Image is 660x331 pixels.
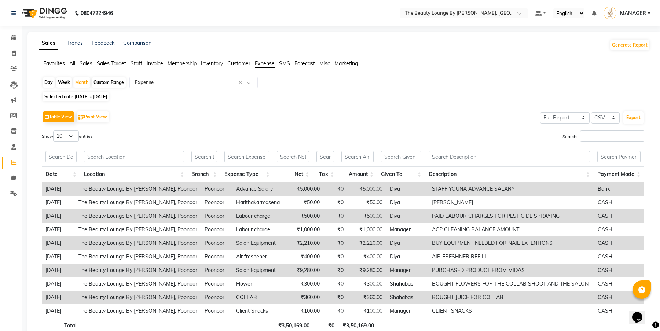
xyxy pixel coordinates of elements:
[81,3,113,23] b: 08047224946
[285,277,323,291] td: ₹300.00
[386,291,428,304] td: Shahabas
[623,111,643,124] button: Export
[347,209,386,223] td: ₹500.00
[594,182,644,196] td: Bank
[201,250,232,264] td: Poonoor
[201,236,232,250] td: Poonoor
[42,223,75,236] td: [DATE]
[285,250,323,264] td: ₹400.00
[201,264,232,277] td: Poonoor
[43,92,109,101] span: Selected date:
[232,182,284,196] td: Advance Salary
[341,151,374,162] input: Search Amount
[74,94,107,99] span: [DATE] - [DATE]
[338,166,377,182] th: Amount: activate to sort column ascending
[610,40,649,50] button: Generate Report
[594,196,644,209] td: CASH
[386,264,428,277] td: Manager
[75,264,201,277] td: The Beauty Lounge By [PERSON_NAME], Poonoor
[429,151,590,162] input: Search Description
[201,223,232,236] td: Poonoor
[73,77,90,88] div: Month
[201,277,232,291] td: Poonoor
[323,182,347,196] td: ₹0
[594,166,644,182] th: Payment Mode: activate to sort column ascending
[428,304,594,318] td: CLIENT SNACKS
[604,7,616,19] img: MANAGER
[285,182,323,196] td: ₹5,000.00
[428,196,594,209] td: [PERSON_NAME]
[75,209,201,223] td: The Beauty Lounge By [PERSON_NAME], Poonoor
[347,304,386,318] td: ₹100.00
[42,304,75,318] td: [DATE]
[347,277,386,291] td: ₹300.00
[347,264,386,277] td: ₹9,280.00
[42,236,75,250] td: [DATE]
[279,60,290,67] span: SMS
[273,166,313,182] th: Net: activate to sort column ascending
[42,291,75,304] td: [DATE]
[377,166,425,182] th: Given To: activate to sort column ascending
[42,182,75,196] td: [DATE]
[97,60,126,67] span: Sales Target
[294,60,315,67] span: Forecast
[285,264,323,277] td: ₹9,280.00
[75,196,201,209] td: The Beauty Lounge By [PERSON_NAME], Poonoor
[201,209,232,223] td: Poonoor
[428,264,594,277] td: PURCHASED PRODUCT FROM MIDAS
[42,130,93,142] label: Show entries
[84,151,184,162] input: Search Location
[80,166,188,182] th: Location: activate to sort column ascending
[92,77,126,88] div: Custom Range
[67,40,83,46] a: Trends
[78,115,84,120] img: pivot.png
[285,196,323,209] td: ₹50.00
[201,60,223,67] span: Inventory
[221,166,274,182] th: Expense Type: activate to sort column ascending
[334,60,358,67] span: Marketing
[347,236,386,250] td: ₹2,210.00
[347,291,386,304] td: ₹360.00
[232,291,284,304] td: COLLAB
[428,223,594,236] td: ACP CLEANING BALANCE AMOUNT
[232,304,284,318] td: Client Snacks
[323,236,347,250] td: ₹0
[629,302,653,324] iframe: chat widget
[323,304,347,318] td: ₹0
[201,304,232,318] td: Poonoor
[381,151,421,162] input: Search Given To
[56,77,72,88] div: Week
[428,209,594,223] td: PAID LABOUR CHARGES FOR PESTICIDE SPRAYING
[428,182,594,196] td: STAFF YOUNA ADVANCE SALARY
[75,182,201,196] td: The Beauty Lounge By [PERSON_NAME], Poonoor
[43,77,55,88] div: Day
[347,196,386,209] td: ₹50.00
[597,151,641,162] input: Search Payment Mode
[43,111,74,122] button: Table View
[75,236,201,250] td: The Beauty Lounge By [PERSON_NAME], Poonoor
[123,40,151,46] a: Comparison
[316,151,334,162] input: Search Tax
[224,151,270,162] input: Search Expense Type
[75,291,201,304] td: The Beauty Lounge By [PERSON_NAME], Poonoor
[285,291,323,304] td: ₹360.00
[43,60,65,67] span: Favorites
[386,250,428,264] td: Diya
[323,209,347,223] td: ₹0
[188,166,220,182] th: Branch: activate to sort column ascending
[232,264,284,277] td: Salon Equipment
[42,166,80,182] th: Date: activate to sort column ascending
[42,264,75,277] td: [DATE]
[323,223,347,236] td: ₹0
[594,223,644,236] td: CASH
[42,196,75,209] td: [DATE]
[232,209,284,223] td: Labour charge
[386,236,428,250] td: Diya
[323,264,347,277] td: ₹0
[191,151,217,162] input: Search Branch
[201,196,232,209] td: Poonoor
[285,209,323,223] td: ₹500.00
[238,79,245,87] span: Clear all
[75,277,201,291] td: The Beauty Lounge By [PERSON_NAME], Poonoor
[147,60,163,67] span: Invoice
